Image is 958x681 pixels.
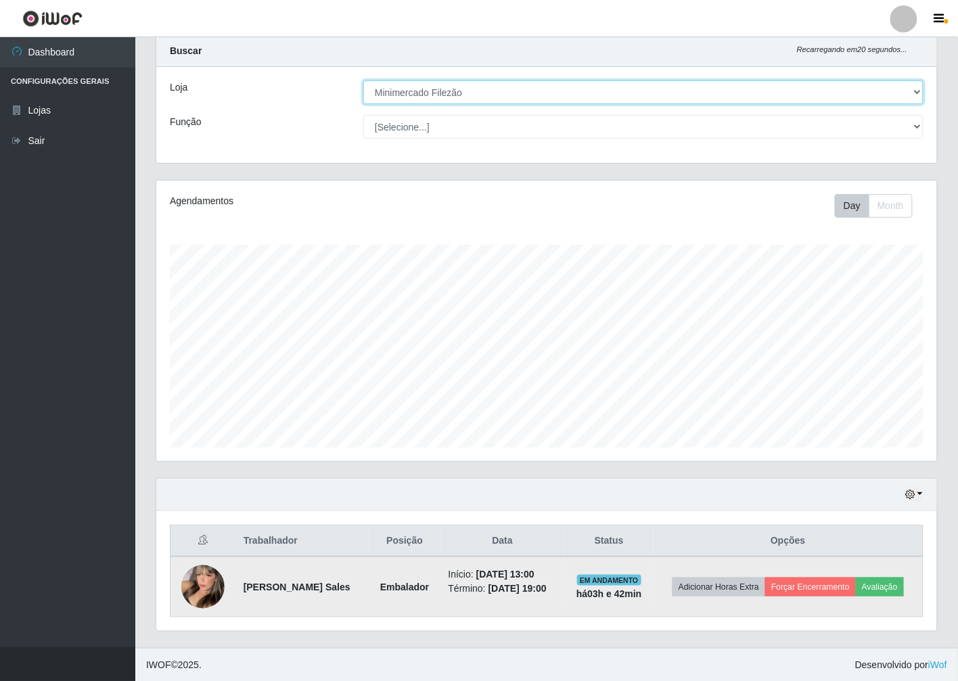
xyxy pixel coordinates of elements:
strong: Embalador [380,582,429,592]
th: Status [565,525,654,557]
button: Month [869,194,913,218]
li: Início: [449,567,557,582]
label: Função [170,115,202,129]
div: Agendamentos [170,194,472,208]
a: iWof [928,659,947,670]
th: Posição [369,525,440,557]
img: 1752756921028.jpeg [181,557,225,617]
th: Data [440,525,565,557]
button: Avaliação [856,578,904,596]
button: Adicionar Horas Extra [672,578,765,596]
div: First group [835,194,913,218]
span: IWOF [146,659,171,670]
li: Término: [449,582,557,596]
strong: [PERSON_NAME] Sales [244,582,350,592]
i: Recarregando em 20 segundos... [797,45,907,53]
th: Opções [654,525,923,557]
span: © 2025 . [146,658,202,672]
time: [DATE] 19:00 [488,583,547,594]
time: [DATE] 13:00 [476,569,534,580]
span: EM ANDAMENTO [577,575,641,586]
div: Toolbar with button groups [835,194,923,218]
label: Loja [170,80,187,95]
img: CoreUI Logo [22,10,83,27]
button: Forçar Encerramento [765,578,856,596]
strong: há 03 h e 42 min [576,588,642,599]
button: Day [835,194,869,218]
th: Trabalhador [235,525,369,557]
strong: Buscar [170,45,202,56]
span: Desenvolvido por [855,658,947,672]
